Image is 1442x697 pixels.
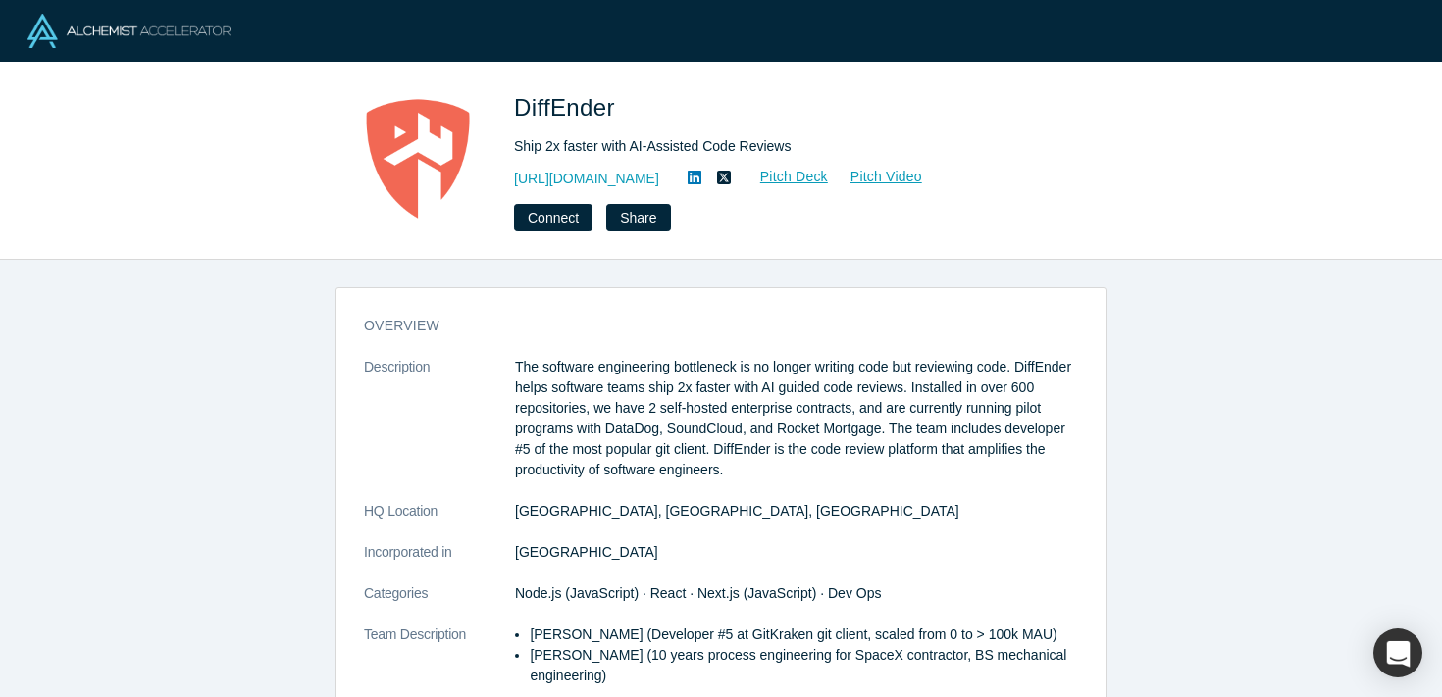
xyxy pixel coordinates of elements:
a: Pitch Deck [739,166,829,188]
dd: [GEOGRAPHIC_DATA], [GEOGRAPHIC_DATA], [GEOGRAPHIC_DATA] [515,501,1078,522]
dt: Description [364,357,515,501]
p: The software engineering bottleneck is no longer writing code but reviewing code. DiffEnder helps... [515,357,1078,480]
img: Alchemist Logo [27,14,231,48]
dt: Incorporated in [364,542,515,583]
a: [URL][DOMAIN_NAME] [514,169,659,189]
li: [PERSON_NAME] (Developer #5 at GitKraken git client, scaled from 0 to > 100k MAU) [530,624,1078,645]
dt: HQ Location [364,501,515,542]
span: Node.js (JavaScript) · React · Next.js (JavaScript) · Dev Ops [515,585,881,601]
img: DiffEnder's Logo [349,90,487,227]
button: Connect [514,204,592,231]
span: DiffEnder [514,94,622,121]
button: Share [606,204,670,231]
li: [PERSON_NAME] (10 years process engineering for SpaceX contractor, BS mechanical engineering) [530,645,1078,686]
dt: Categories [364,583,515,624]
div: Ship 2x faster with AI-Assisted Code Reviews [514,136,1063,157]
h3: overview [364,316,1051,336]
dd: [GEOGRAPHIC_DATA] [515,542,1078,563]
a: Pitch Video [829,166,923,188]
